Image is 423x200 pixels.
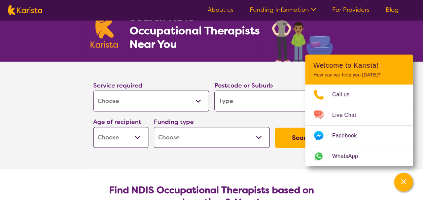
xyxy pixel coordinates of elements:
[332,151,366,161] span: WhatsApp
[93,81,142,90] label: Service required
[313,61,405,69] h2: Welcome to Karista!
[394,173,413,192] button: Channel Menu
[214,91,330,111] input: Type
[332,6,369,14] a: For Providers
[275,128,330,148] button: Search
[93,118,141,126] label: Age of recipient
[313,72,405,78] p: How can we help you [DATE]?
[154,118,194,126] label: Funding type
[214,81,273,90] label: Postcode or Suburb
[305,85,413,166] ul: Choose channel
[208,6,234,14] a: About us
[332,110,364,120] span: Live Chat
[129,10,260,51] h1: Search NDIS Occupational Therapists Near You
[386,6,399,14] a: Blog
[272,3,333,62] img: occupational-therapy
[332,131,365,141] span: Facebook
[8,5,42,15] img: Karista logo
[305,55,413,166] div: Channel Menu
[332,90,358,100] span: Call us
[91,11,118,48] img: Karista logo
[250,6,316,14] a: Funding Information
[305,146,413,166] a: Web link opens in a new tab.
